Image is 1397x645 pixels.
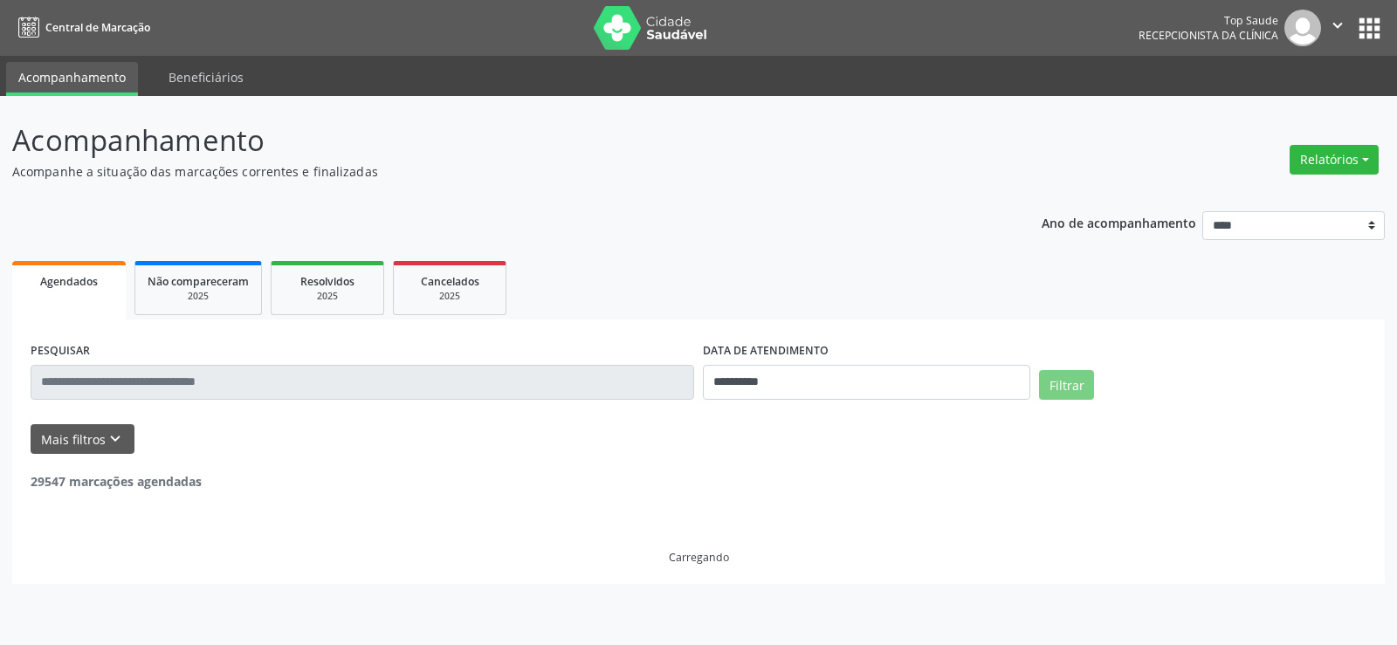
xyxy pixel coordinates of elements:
div: 2025 [406,290,493,303]
i:  [1328,16,1347,35]
label: DATA DE ATENDIMENTO [703,338,829,365]
button: Mais filtroskeyboard_arrow_down [31,424,134,455]
div: 2025 [284,290,371,303]
i: keyboard_arrow_down [106,429,125,449]
p: Acompanhe a situação das marcações correntes e finalizadas [12,162,973,181]
a: Central de Marcação [12,13,150,42]
a: Beneficiários [156,62,256,93]
div: 2025 [148,290,249,303]
button: apps [1354,13,1385,44]
span: Cancelados [421,274,479,289]
div: Top Saude [1139,13,1278,28]
button: Filtrar [1039,370,1094,400]
span: Resolvidos [300,274,354,289]
button:  [1321,10,1354,46]
strong: 29547 marcações agendadas [31,473,202,490]
a: Acompanhamento [6,62,138,96]
p: Acompanhamento [12,119,973,162]
p: Ano de acompanhamento [1042,211,1196,233]
img: img [1284,10,1321,46]
span: Não compareceram [148,274,249,289]
button: Relatórios [1290,145,1379,175]
div: Carregando [669,550,729,565]
span: Agendados [40,274,98,289]
span: Central de Marcação [45,20,150,35]
span: Recepcionista da clínica [1139,28,1278,43]
label: PESQUISAR [31,338,90,365]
